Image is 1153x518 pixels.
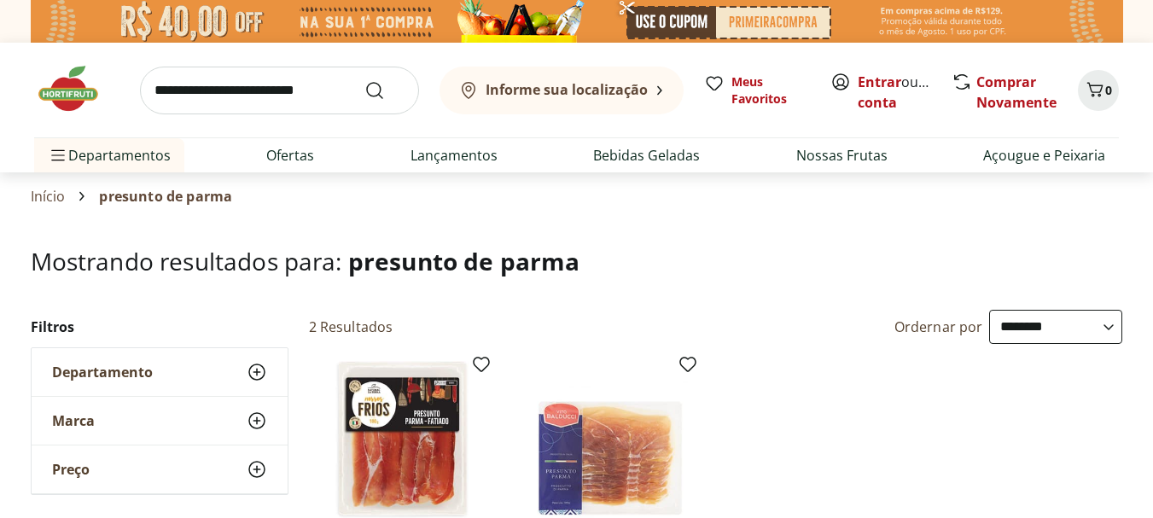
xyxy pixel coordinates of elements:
img: Hortifruti [34,63,119,114]
a: Criar conta [858,73,952,112]
a: Meus Favoritos [704,73,810,108]
span: Preço [52,461,90,478]
a: Açougue e Peixaria [983,145,1105,166]
a: Nossas Frutas [796,145,888,166]
h1: Mostrando resultados para: [31,247,1123,275]
a: Início [31,189,66,204]
span: 0 [1105,82,1112,98]
span: presunto de parma [99,189,232,204]
button: Submit Search [364,80,405,101]
button: Informe sua localização [440,67,684,114]
span: Departamentos [48,135,171,176]
a: Ofertas [266,145,314,166]
span: Departamento [52,364,153,381]
span: ou [858,72,934,113]
button: Preço [32,445,288,493]
label: Ordernar por [894,317,983,336]
span: presunto de parma [348,245,580,277]
a: Entrar [858,73,901,91]
h2: Filtros [31,310,288,344]
a: Comprar Novamente [976,73,1057,112]
button: Departamento [32,348,288,396]
b: Informe sua localização [486,80,648,99]
button: Marca [32,397,288,445]
button: Menu [48,135,68,176]
button: Carrinho [1078,70,1119,111]
a: Lançamentos [411,145,498,166]
a: Bebidas Geladas [593,145,700,166]
input: search [140,67,419,114]
span: Marca [52,412,95,429]
span: Meus Favoritos [731,73,810,108]
h2: 2 Resultados [309,317,393,336]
